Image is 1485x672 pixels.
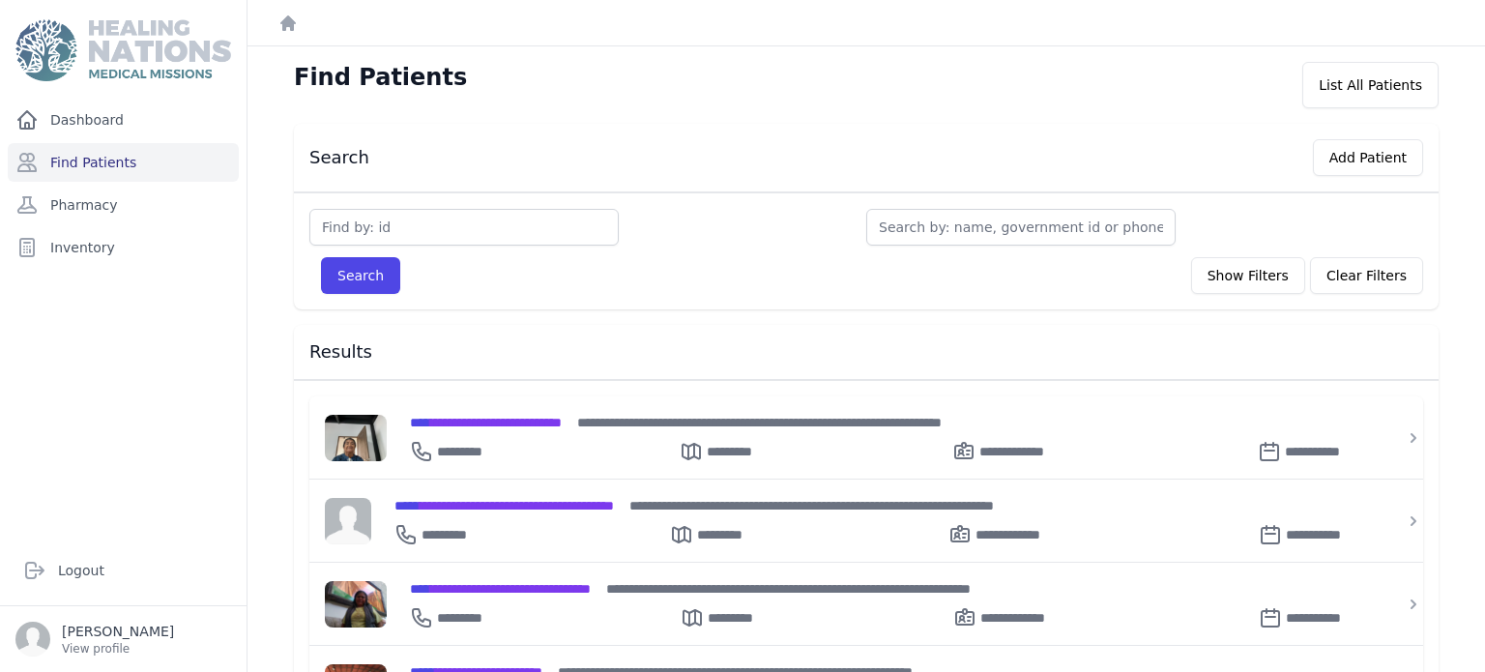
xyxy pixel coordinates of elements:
[15,622,231,657] a: [PERSON_NAME] View profile
[15,19,230,81] img: Medical Missions EMR
[325,498,371,544] img: person-242608b1a05df3501eefc295dc1bc67a.jpg
[866,209,1176,246] input: Search by: name, government id or phone
[1191,257,1305,294] button: Show Filters
[1313,139,1423,176] button: Add Patient
[309,146,369,169] h3: Search
[325,415,387,461] img: B3REad0xz7hSAAAAJXRFWHRkYXRlOmNyZWF0ZQAyMDI1LTA2LTI0VDE0OjQzOjQyKzAwOjAwz0ka0wAAACV0RVh0ZGF0ZTptb...
[294,62,467,93] h1: Find Patients
[62,622,174,641] p: [PERSON_NAME]
[1302,62,1439,108] div: List All Patients
[1310,257,1423,294] button: Clear Filters
[8,228,239,267] a: Inventory
[15,551,231,590] a: Logout
[62,641,174,657] p: View profile
[309,209,619,246] input: Find by: id
[8,186,239,224] a: Pharmacy
[8,143,239,182] a: Find Patients
[321,257,400,294] button: Search
[309,340,1423,364] h3: Results
[325,581,387,628] img: JceOs9WK9x6u+X8AIg9hAu4nUkMAAAAldEVYdGRhdGU6Y3JlYXRlADIwMjMtMTItMjJUMDI6MDU6MzIrMDA6MDDozitkAAAAJ...
[8,101,239,139] a: Dashboard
